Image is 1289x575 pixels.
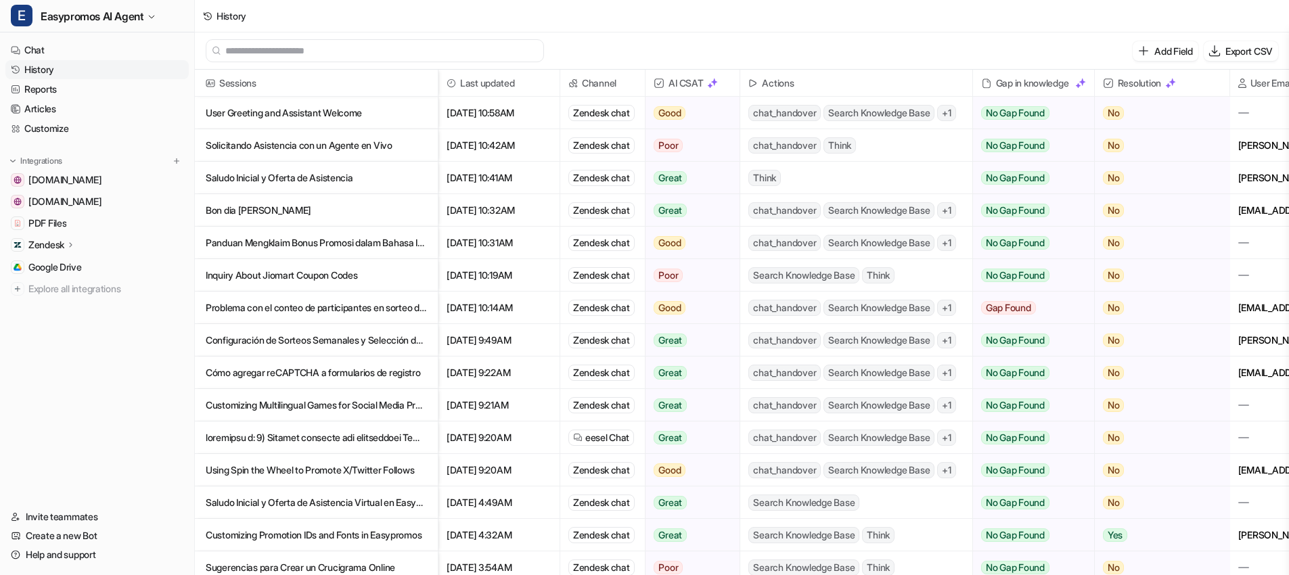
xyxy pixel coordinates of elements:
[646,194,731,227] button: Great
[5,119,189,138] a: Customize
[981,333,1049,347] span: No Gap Found
[200,70,432,97] span: Sessions
[1103,236,1125,250] span: No
[5,154,66,168] button: Integrations
[444,486,554,519] span: [DATE] 4:49AM
[1103,139,1125,152] span: No
[28,238,64,252] p: Zendesk
[28,260,82,274] span: Google Drive
[8,156,18,166] img: expand menu
[568,527,635,543] div: Zendesk chat
[444,70,554,97] span: Last updated
[1100,70,1224,97] span: Resolution
[973,129,1084,162] button: No Gap Found
[1095,454,1219,486] button: No
[172,156,181,166] img: menu_add.svg
[444,227,554,259] span: [DATE] 10:31AM
[748,527,859,543] span: Search Knowledge Base
[1095,292,1219,324] button: No
[206,486,427,519] p: Saludo Inicial y Oferta de Asistencia Virtual en Easypromos
[1095,324,1219,356] button: No
[1103,106,1125,120] span: No
[654,333,687,347] span: Great
[1103,204,1125,217] span: No
[654,204,687,217] span: Great
[568,332,635,348] div: Zendesk chat
[444,454,554,486] span: [DATE] 9:20AM
[1095,162,1219,194] button: No
[1103,366,1125,379] span: No
[206,324,427,356] p: Configuración de Sorteos Semanales y Selección de Premios en Easypromos
[5,214,189,233] a: PDF FilesPDF Files
[5,279,189,298] a: Explore all integrations
[973,356,1084,389] button: No Gap Found
[1103,333,1125,347] span: No
[5,99,189,118] a: Articles
[1103,269,1125,282] span: No
[573,433,583,442] img: eeselChat
[937,332,956,348] span: + 1
[981,106,1049,120] span: No Gap Found
[981,463,1049,477] span: No Gap Found
[823,235,934,251] span: Search Knowledge Base
[568,235,635,251] div: Zendesk chat
[973,292,1084,324] button: Gap Found
[748,202,821,218] span: chat_handover
[5,526,189,545] a: Create a new Bot
[937,462,956,478] span: + 1
[1204,41,1278,61] button: Export CSV
[654,236,685,250] span: Good
[646,292,731,324] button: Good
[748,365,821,381] span: chat_handover
[573,431,629,444] a: eesel Chat
[11,5,32,26] span: E
[748,462,821,478] span: chat_handover
[973,519,1084,551] button: No Gap Found
[41,7,143,26] span: Easypromos AI Agent
[1103,431,1125,444] span: No
[654,269,683,282] span: Poor
[1095,129,1219,162] button: No
[748,430,821,446] span: chat_handover
[568,170,635,186] div: Zendesk chat
[651,70,734,97] span: AI CSAT
[646,162,731,194] button: Great
[568,137,635,154] div: Zendesk chat
[823,365,934,381] span: Search Knowledge Base
[646,324,731,356] button: Great
[748,332,821,348] span: chat_handover
[5,192,189,211] a: easypromos-apiref.redoc.ly[DOMAIN_NAME]
[981,366,1049,379] span: No Gap Found
[748,137,821,154] span: chat_handover
[654,366,687,379] span: Great
[646,356,731,389] button: Great
[646,227,731,259] button: Good
[981,204,1049,217] span: No Gap Found
[937,397,956,413] span: + 1
[748,235,821,251] span: chat_handover
[973,162,1084,194] button: No Gap Found
[937,105,956,121] span: + 1
[206,519,427,551] p: Customizing Promotion IDs and Fonts in Easypromos
[444,324,554,356] span: [DATE] 9:49AM
[5,80,189,99] a: Reports
[1103,301,1125,315] span: No
[823,105,934,121] span: Search Knowledge Base
[937,300,956,316] span: + 1
[654,398,687,412] span: Great
[981,561,1049,574] span: No Gap Found
[206,194,427,227] p: Bon dia [PERSON_NAME]
[566,70,639,97] span: Channel
[937,430,956,446] span: + 1
[206,162,427,194] p: Saludo Inicial y Oferta de Asistencia
[646,421,731,454] button: Great
[568,202,635,218] div: Zendesk chat
[444,97,554,129] span: [DATE] 10:58AM
[748,105,821,121] span: chat_handover
[748,170,781,186] span: Think
[981,496,1049,509] span: No Gap Found
[654,301,685,315] span: Good
[973,454,1084,486] button: No Gap Found
[823,202,934,218] span: Search Knowledge Base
